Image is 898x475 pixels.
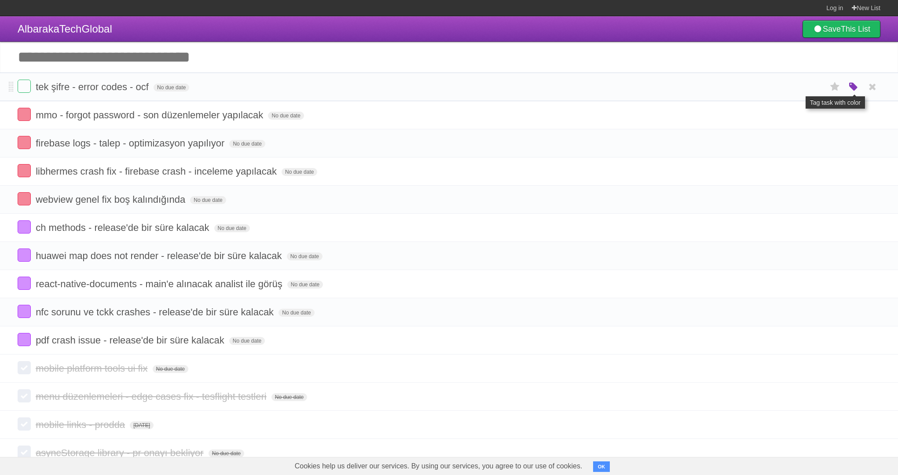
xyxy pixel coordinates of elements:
[229,140,265,148] span: No due date
[287,281,323,289] span: No due date
[841,25,870,33] b: This List
[214,224,250,232] span: No due date
[827,80,843,94] label: Star task
[18,305,31,318] label: Done
[36,307,276,318] span: nfc sorunu ve tckk crashes - release'de bir süre kalacak
[36,363,150,374] span: mobile platform tools ui fix
[36,335,227,346] span: pdf crash issue - release'de bir süre kalacak
[36,391,269,402] span: menu düzenlemeleri - edge cases fix - tesflight testleri
[36,419,127,430] span: mobile links - prodda
[268,112,304,120] span: No due date
[18,108,31,121] label: Done
[130,421,154,429] span: [DATE]
[190,196,226,204] span: No due date
[18,164,31,177] label: Done
[36,81,151,92] span: tek şifre - error codes - ocf
[18,389,31,402] label: Done
[36,278,285,289] span: react-native-documents - main'e alınacak analist ile görüş
[36,222,211,233] span: ch methods - release'de bir süre kalacak
[18,248,31,262] label: Done
[271,393,307,401] span: No due date
[36,138,227,149] span: firebase logs - talep - optimizasyon yapılıyor
[18,80,31,93] label: Done
[18,277,31,290] label: Done
[279,309,314,317] span: No due date
[18,220,31,234] label: Done
[18,417,31,431] label: Done
[36,250,284,261] span: huawei map does not render - release'de bir süre kalacak
[18,361,31,374] label: Done
[18,192,31,205] label: Done
[36,110,265,121] span: mmo - forgot password - son düzenlemeler yapılacak
[209,449,244,457] span: No due date
[593,461,610,472] button: OK
[36,194,187,205] span: webview genel fix boş kalındığında
[36,166,279,177] span: libhermes crash fix - firebase crash - inceleme yapılacak
[36,447,206,458] span: asyncStorage library - pr onayı bekliyor
[18,446,31,459] label: Done
[154,84,189,91] span: No due date
[803,20,880,38] a: SaveThis List
[18,333,31,346] label: Done
[18,136,31,149] label: Done
[282,168,317,176] span: No due date
[287,252,323,260] span: No due date
[286,457,591,475] span: Cookies help us deliver our services. By using our services, you agree to our use of cookies.
[153,365,188,373] span: No due date
[18,23,112,35] span: AlbarakaTechGlobal
[229,337,265,345] span: No due date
